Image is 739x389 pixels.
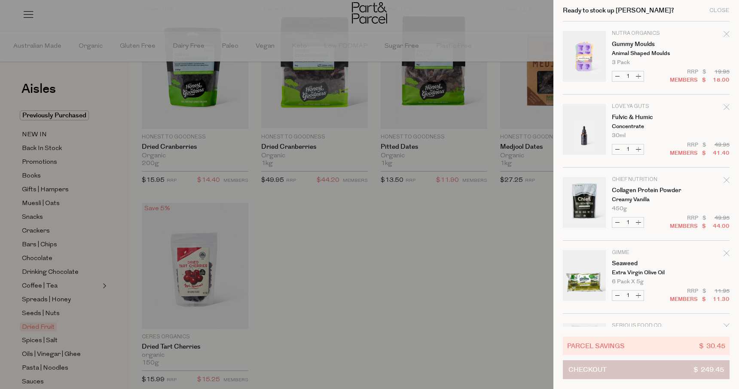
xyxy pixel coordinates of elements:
a: Seaweed [612,260,678,266]
span: 6 Pack x 5g [612,279,644,285]
a: Fulvic & Humic [612,114,678,120]
div: Remove Collagen Protein Powder [724,176,730,187]
p: Love Ya Guts [612,104,678,109]
h2: Ready to stock up [PERSON_NAME]? [563,7,674,14]
div: Remove Gummy Moulds [724,30,730,41]
button: Checkout$ 249.45 [563,360,730,379]
input: QTY Collagen Protein Powder [623,217,633,227]
input: QTY Gummy Moulds [623,71,633,81]
p: Serious Food Co. [612,323,678,328]
p: Concentrate [612,124,678,129]
a: Collagen Protein Powder [612,187,678,193]
span: 30ml [612,133,626,138]
div: Remove Pea Puffs Multi-Pack [724,322,730,334]
div: Remove Seaweed [724,249,730,260]
div: Close [709,8,730,13]
p: Animal Shaped Moulds [612,51,678,56]
input: QTY Fulvic & Humic [623,144,633,154]
p: Creamy Vanilla [612,197,678,202]
a: Gummy Moulds [612,41,678,47]
input: QTY Seaweed [623,291,633,300]
span: 450g [612,206,627,211]
span: Parcel Savings [567,341,625,351]
div: Remove Fulvic & Humic [724,103,730,114]
p: Gimme [612,250,678,255]
p: Nutra Organics [612,31,678,36]
span: Checkout [568,361,607,379]
span: $ 30.45 [699,341,725,351]
span: $ 249.45 [693,361,724,379]
span: 3 Pack [612,60,630,65]
p: Chief Nutrition [612,177,678,182]
p: Extra Virgin Olive Oil [612,270,678,276]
